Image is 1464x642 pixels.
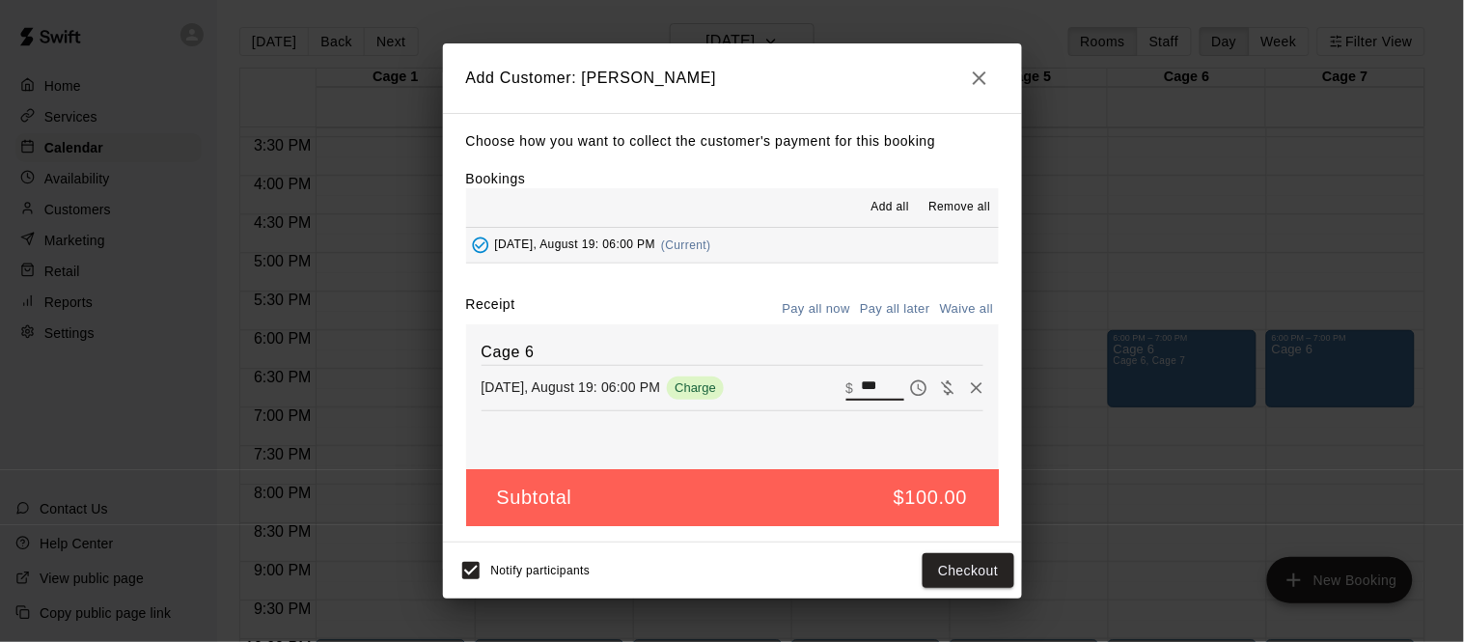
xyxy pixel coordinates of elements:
[962,374,991,403] button: Remove
[495,238,656,252] span: [DATE], August 19: 06:00 PM
[871,198,910,217] span: Add all
[859,192,921,223] button: Add all
[661,238,711,252] span: (Current)
[482,340,983,365] h6: Cage 6
[894,485,968,511] h5: $100.00
[846,378,854,398] p: $
[855,294,935,324] button: Pay all later
[778,294,856,324] button: Pay all now
[497,485,572,511] h5: Subtotal
[466,228,999,264] button: Added - Collect Payment[DATE], August 19: 06:00 PM(Current)
[921,192,998,223] button: Remove all
[904,378,933,395] span: Pay later
[443,43,1022,113] h2: Add Customer: [PERSON_NAME]
[466,294,515,324] label: Receipt
[466,129,999,154] p: Choose how you want to collect the customer's payment for this booking
[923,553,1013,589] button: Checkout
[935,294,999,324] button: Waive all
[491,564,591,577] span: Notify participants
[667,380,724,395] span: Charge
[928,198,990,217] span: Remove all
[482,377,661,397] p: [DATE], August 19: 06:00 PM
[466,171,526,186] label: Bookings
[466,231,495,260] button: Added - Collect Payment
[933,378,962,395] span: Waive payment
